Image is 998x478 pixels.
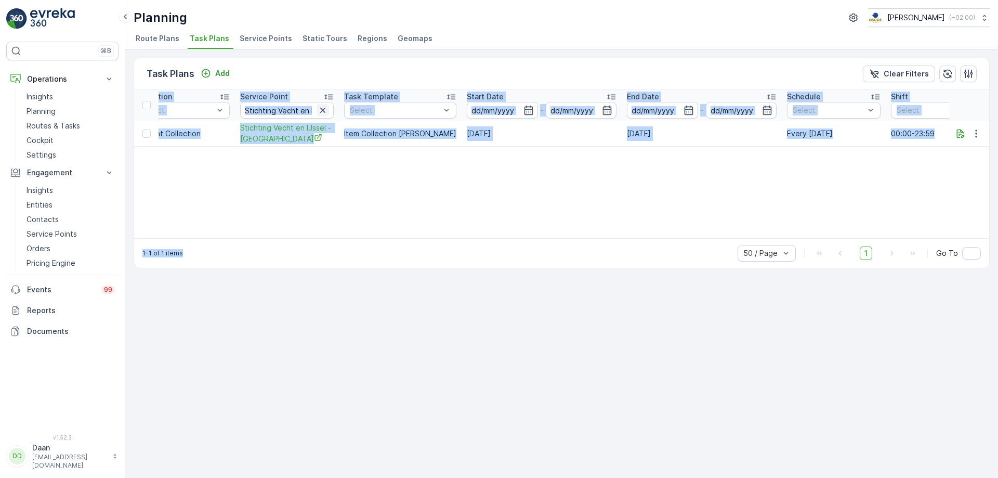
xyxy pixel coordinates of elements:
[546,102,617,119] input: dd/mm/yyyy
[344,92,398,102] p: Task Template
[627,102,698,119] input: dd/mm/yyyy
[22,227,119,241] a: Service Points
[240,92,288,102] p: Service Point
[6,443,119,470] button: DDDaan[EMAIL_ADDRESS][DOMAIN_NAME]
[27,258,75,268] p: Pricing Engine
[622,121,782,147] td: [DATE]
[27,74,98,84] p: Operations
[27,200,52,210] p: Entities
[863,66,935,82] button: Clear Filters
[104,286,112,294] p: 99
[142,105,214,115] p: Select
[6,434,119,441] span: v 1.52.3
[142,130,151,138] div: Toggle Row Selected
[147,67,194,81] p: Task Plans
[22,256,119,270] a: Pricing Engine
[6,8,27,29] img: logo
[32,453,107,470] p: [EMAIL_ADDRESS][DOMAIN_NAME]
[6,69,119,89] button: Operations
[196,67,234,80] button: Add
[344,128,456,139] p: Item Collection [PERSON_NAME]
[398,33,432,44] span: Geomaps
[27,121,80,131] p: Routes & Tasks
[27,305,114,316] p: Reports
[240,102,334,119] input: Search
[897,105,968,115] p: Select
[860,247,872,260] span: 1
[27,243,50,254] p: Orders
[22,212,119,227] a: Contacts
[462,121,622,147] td: [DATE]
[6,162,119,183] button: Engagement
[240,33,292,44] span: Service Points
[6,321,119,342] a: Documents
[949,14,975,22] p: ( +02:00 )
[22,241,119,256] a: Orders
[467,92,504,102] p: Start Date
[27,185,53,196] p: Insights
[101,47,111,55] p: ⌘B
[32,443,107,453] p: Daan
[467,102,538,119] input: dd/mm/yyyy
[22,119,119,133] a: Routes & Tasks
[27,326,114,337] p: Documents
[706,102,777,119] input: dd/mm/yyyy
[27,214,59,225] p: Contacts
[30,8,75,29] img: logo_light-DOdMpM7g.png
[22,104,119,119] a: Planning
[190,33,229,44] span: Task Plans
[891,128,984,139] p: 00:00-23:59
[358,33,387,44] span: Regions
[27,92,53,102] p: Insights
[868,8,990,27] button: [PERSON_NAME](+02:00)
[868,12,883,23] img: basis-logo_rgb2x.png
[350,105,440,115] p: Select
[700,104,704,117] p: -
[936,248,958,259] span: Go To
[6,279,119,300] a: Events99
[240,123,334,144] span: Stichting Vecht en IJssel - [GEOGRAPHIC_DATA]
[27,167,98,178] p: Engagement
[22,89,119,104] a: Insights
[22,198,119,212] a: Entities
[27,106,56,117] p: Planning
[136,33,179,44] span: Route Plans
[303,33,347,44] span: Static Tours
[22,148,119,162] a: Settings
[27,150,56,160] p: Settings
[142,249,183,257] p: 1-1 of 1 items
[9,448,25,464] div: DD
[540,104,544,117] p: -
[887,12,945,23] p: [PERSON_NAME]
[884,69,929,79] p: Clear Filters
[136,128,230,139] p: Utrecht Collection
[787,128,881,139] p: Every [DATE]
[27,135,54,146] p: Cockpit
[6,300,119,321] a: Reports
[240,123,334,144] a: Stichting Vecht en IJssel - Transwijk
[27,229,77,239] p: Service Points
[793,105,864,115] p: Select
[22,183,119,198] a: Insights
[891,92,908,102] p: Shift
[27,285,96,295] p: Events
[22,133,119,148] a: Cockpit
[215,68,230,79] p: Add
[787,92,821,102] p: Schedule
[627,92,659,102] p: End Date
[134,9,187,26] p: Planning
